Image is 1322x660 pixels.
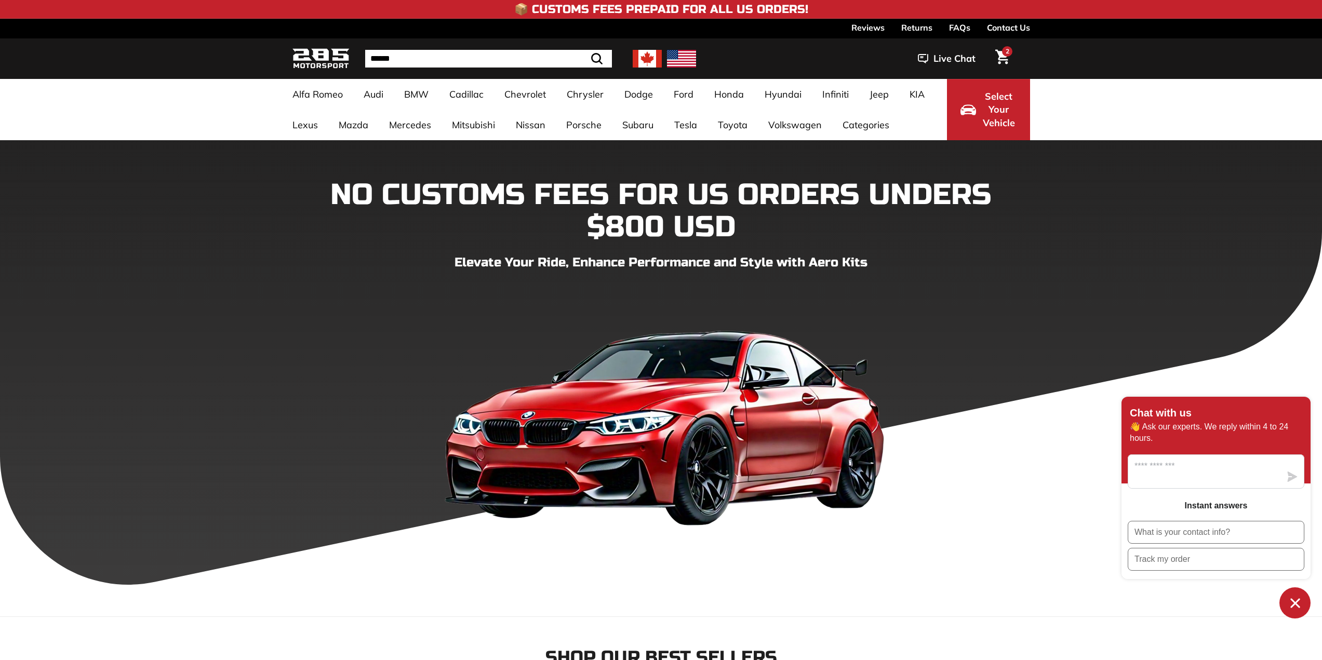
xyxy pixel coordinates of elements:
[707,110,758,140] a: Toyota
[505,110,556,140] a: Nissan
[812,79,859,110] a: Infiniti
[989,41,1016,76] a: Cart
[612,110,664,140] a: Subaru
[292,47,350,71] img: Logo_285_Motorsport_areodynamics_components
[758,110,832,140] a: Volkswagen
[394,79,439,110] a: BMW
[442,110,505,140] a: Mitsubishi
[663,79,704,110] a: Ford
[901,19,932,36] a: Returns
[899,79,935,110] a: KIA
[981,90,1017,130] span: Select Your Vehicle
[292,179,1030,243] h1: NO CUSTOMS FEES FOR US ORDERS UNDERS $800 USD
[859,79,899,110] a: Jeep
[556,79,614,110] a: Chrysler
[949,19,970,36] a: FAQs
[353,79,394,110] a: Audi
[514,3,808,16] h4: 📦 Customs Fees Prepaid for All US Orders!
[704,79,754,110] a: Honda
[832,110,900,140] a: Categories
[328,110,379,140] a: Mazda
[754,79,812,110] a: Hyundai
[439,79,494,110] a: Cadillac
[282,110,328,140] a: Lexus
[282,79,353,110] a: Alfa Romeo
[1118,397,1314,618] inbox-online-store-chat: Shopify online store chat
[379,110,442,140] a: Mercedes
[947,79,1030,140] button: Select Your Vehicle
[365,50,612,68] input: Search
[494,79,556,110] a: Chevrolet
[556,110,612,140] a: Porsche
[851,19,885,36] a: Reviews
[1006,47,1009,55] span: 2
[904,46,989,72] button: Live Chat
[933,52,976,65] span: Live Chat
[292,253,1030,272] p: Elevate Your Ride, Enhance Performance and Style with Aero Kits
[614,79,663,110] a: Dodge
[664,110,707,140] a: Tesla
[987,19,1030,36] a: Contact Us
